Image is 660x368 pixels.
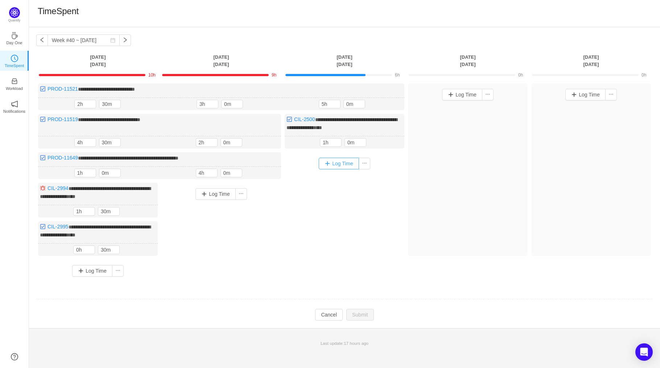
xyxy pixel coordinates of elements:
[565,89,606,100] button: Log Time
[529,53,653,68] th: [DATE] [DATE]
[11,353,18,360] a: icon: question-circle
[346,309,374,321] button: Submit
[48,116,78,122] a: PROD-11519
[9,7,20,18] img: Quantify
[286,116,292,122] img: 10318
[148,73,156,78] span: 10h
[442,89,482,100] button: Log Time
[5,62,24,69] p: TimeSpent
[321,341,368,346] span: Last update:
[11,32,18,39] i: icon: coffee
[395,73,400,78] span: 6h
[112,265,124,277] button: icon: ellipsis
[48,185,69,191] a: CIL-2994
[518,73,523,78] span: 0h
[160,53,283,68] th: [DATE] [DATE]
[110,38,115,43] i: icon: calendar
[48,86,78,92] a: PROD-11521
[11,80,18,87] a: icon: inboxWorkload
[40,86,46,92] img: 10318
[48,155,78,161] a: PROD-11649
[119,34,131,46] button: icon: right
[344,341,368,346] span: 17 hours ago
[294,116,315,122] a: CIL-2500
[6,40,22,46] p: Day One
[11,34,18,41] a: icon: coffeeDay One
[38,6,79,17] h1: TimeSpent
[605,89,617,100] button: icon: ellipsis
[11,100,18,108] i: icon: notification
[40,185,46,191] img: 10303
[40,155,46,161] img: 10318
[40,224,46,230] img: 10318
[11,103,18,110] a: icon: notificationNotifications
[195,188,236,200] button: Log Time
[319,158,359,169] button: Log Time
[40,116,46,122] img: 10318
[72,265,112,277] button: Log Time
[482,89,494,100] button: icon: ellipsis
[48,34,120,46] input: Select a week
[235,188,247,200] button: icon: ellipsis
[283,53,406,68] th: [DATE] [DATE]
[272,73,276,78] span: 9h
[406,53,529,68] th: [DATE] [DATE]
[6,85,23,92] p: Workload
[11,78,18,85] i: icon: inbox
[3,108,25,115] p: Notifications
[48,224,69,230] a: CIL-2995
[36,53,160,68] th: [DATE] [DATE]
[11,57,18,64] a: icon: clock-circleTimeSpent
[11,55,18,62] i: icon: clock-circle
[8,18,21,23] p: Quantify
[315,309,343,321] button: Cancel
[359,158,370,169] button: icon: ellipsis
[36,34,48,46] button: icon: left
[642,73,646,78] span: 0h
[635,343,653,361] div: Open Intercom Messenger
